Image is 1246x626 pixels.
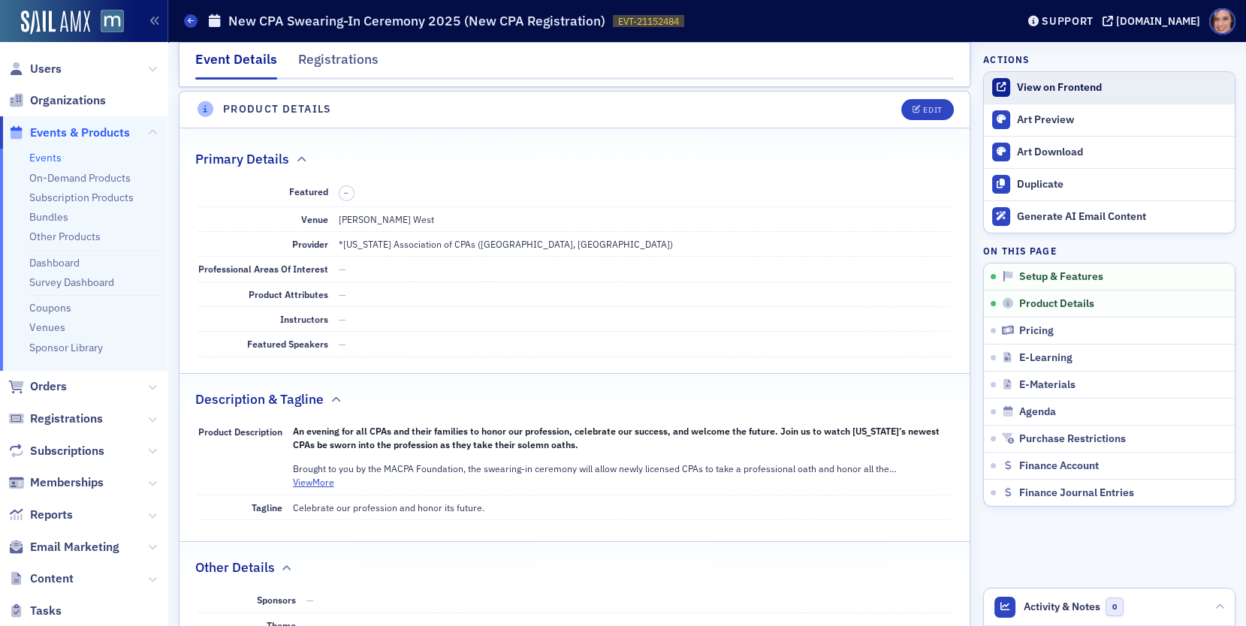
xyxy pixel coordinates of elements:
[289,185,328,197] span: Featured
[198,426,282,438] span: Product Description
[29,151,62,164] a: Events
[21,11,90,35] img: SailAMX
[29,191,134,204] a: Subscription Products
[30,378,67,395] span: Orders
[339,213,434,225] span: [PERSON_NAME] West
[983,53,1030,66] h4: Actions
[30,61,62,77] span: Users
[30,125,130,141] span: Events & Products
[195,558,275,577] h2: Other Details
[339,288,346,300] span: —
[1019,432,1126,446] span: Purchase Restrictions
[1017,113,1227,127] div: Art Preview
[984,168,1235,200] button: Duplicate
[29,321,65,334] a: Venues
[8,125,130,141] a: Events & Products
[29,256,80,269] a: Dashboard
[280,313,328,325] span: Instructors
[1019,405,1056,419] span: Agenda
[984,104,1235,136] a: Art Preview
[101,10,124,33] img: SailAMX
[228,12,605,30] h1: New CPA Swearing-In Ceremony 2025 (New CPA Registration)
[984,72,1235,104] a: View on Frontend
[1019,297,1094,311] span: Product Details
[223,101,332,117] h4: Product Details
[257,594,296,606] span: Sponsors
[249,288,328,300] span: Product Attributes
[923,106,942,114] div: Edit
[30,474,104,491] span: Memberships
[8,507,73,523] a: Reports
[8,570,74,587] a: Content
[8,411,103,427] a: Registrations
[339,238,673,250] span: *[US_STATE] Association of CPAs ([GEOGRAPHIC_DATA], [GEOGRAPHIC_DATA])
[29,341,103,354] a: Sponsor Library
[8,378,67,395] a: Orders
[90,10,124,35] a: View Homepage
[247,338,328,350] span: Featured Speakers
[293,462,952,475] p: Brought to you by the MACPA Foundation, the swearing-in ceremony will allow newly licensed CPAs t...
[1017,210,1227,224] div: Generate AI Email Content
[339,338,346,350] span: —
[984,136,1235,168] a: Art Download
[29,275,114,289] a: Survey Dashboard
[339,313,346,325] span: —
[1019,486,1134,500] span: Finance Journal Entries
[901,99,953,120] button: Edit
[198,263,328,275] span: Professional Areas Of Interest
[298,50,379,77] div: Registrations
[30,507,73,523] span: Reports
[29,301,71,315] a: Coupons
[29,230,101,243] a: Other Products
[1103,16,1205,26] button: [DOMAIN_NAME]
[8,92,106,109] a: Organizations
[8,603,62,619] a: Tasks
[195,390,324,409] h2: Description & Tagline
[1019,351,1073,365] span: E-Learning
[1017,178,1227,191] div: Duplicate
[29,171,131,185] a: On-Demand Products
[1019,324,1054,338] span: Pricing
[983,244,1235,257] h4: On this page
[8,539,119,555] a: Email Marketing
[1017,146,1227,159] div: Art Download
[30,411,103,427] span: Registrations
[30,603,62,619] span: Tasks
[1019,459,1099,473] span: Finance Account
[252,501,282,513] span: Tagline
[293,495,952,519] dd: Celebrate our profession and honor its future.
[1106,597,1124,616] span: 0
[30,539,119,555] span: Email Marketing
[8,474,104,491] a: Memberships
[1116,14,1200,28] div: [DOMAIN_NAME]
[29,210,68,224] a: Bundles
[8,61,62,77] a: Users
[1024,599,1100,615] span: Activity & Notes
[1209,8,1235,35] span: Profile
[301,213,328,225] span: Venue
[1042,14,1094,28] div: Support
[339,263,346,275] span: —
[984,200,1235,233] button: Generate AI Email Content
[8,443,104,459] a: Subscriptions
[344,188,348,198] span: –
[306,594,314,606] span: —
[195,149,289,169] h2: Primary Details
[1019,270,1103,284] span: Setup & Features
[30,570,74,587] span: Content
[195,50,277,80] div: Event Details
[292,238,328,250] span: Provider
[30,443,104,459] span: Subscriptions
[1019,378,1076,392] span: E-Materials
[30,92,106,109] span: Organizations
[1017,81,1227,95] div: View on Frontend
[618,15,679,28] span: EVT-21152484
[293,475,334,489] button: ViewMore
[293,425,952,451] h4: An evening for all CPAs and their families to honor our profession, celebrate our success, and we...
